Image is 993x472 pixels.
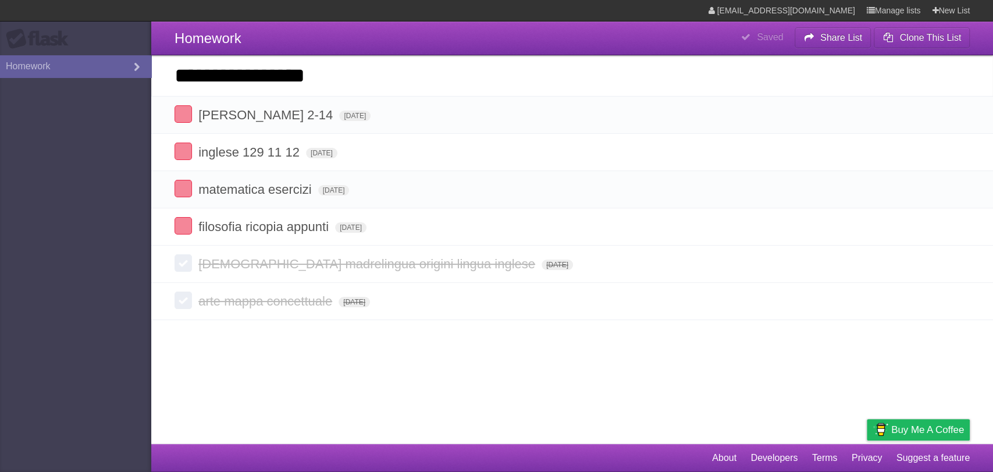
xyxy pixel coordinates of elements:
span: [DATE] [335,222,366,233]
button: Clone This List [874,27,970,48]
span: [PERSON_NAME] 2-14 [198,108,336,122]
a: Suggest a feature [896,447,970,469]
b: Clone This List [899,33,961,42]
span: matematica esercizi [198,182,314,197]
label: Done [175,254,192,272]
span: inglese 129 11 12 [198,145,302,159]
button: Share List [795,27,871,48]
a: Buy me a coffee [867,419,970,441]
span: arte mappa concettuale [198,294,335,308]
span: [DATE] [339,111,371,121]
img: Buy me a coffee [873,420,888,439]
span: filosofia ricopia appunti [198,219,332,234]
span: [DATE] [306,148,337,158]
span: [DATE] [318,185,350,196]
a: Developers [750,447,798,469]
label: Done [175,292,192,309]
label: Done [175,143,192,160]
a: Terms [812,447,838,469]
label: Done [175,105,192,123]
div: Flask [6,29,76,49]
span: Buy me a coffee [891,420,964,440]
a: Privacy [852,447,882,469]
span: [DEMOGRAPHIC_DATA] madrelingua origini lingua inglese [198,257,538,271]
b: Share List [820,33,862,42]
a: About [712,447,736,469]
span: [DATE] [339,297,370,307]
span: Homework [175,30,241,46]
span: [DATE] [542,260,573,270]
label: Done [175,180,192,197]
b: Saved [757,32,783,42]
label: Done [175,217,192,235]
